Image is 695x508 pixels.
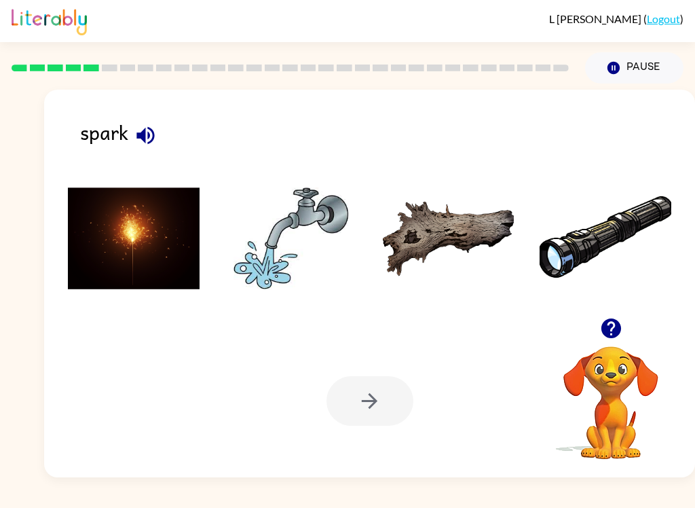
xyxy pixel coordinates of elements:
video: Your browser must support playing .mp4 files to use Literably. Please try using another browser. [543,325,679,461]
div: ( ) [549,12,683,25]
a: Logout [647,12,680,25]
img: Answer choice 4 [540,187,671,289]
img: Literably [12,5,87,35]
div: spark [80,117,695,160]
span: L [PERSON_NAME] [549,12,643,25]
button: Pause [585,52,683,84]
img: Answer choice 2 [225,187,357,289]
img: Answer choice 1 [68,187,200,289]
img: Answer choice 3 [383,187,514,289]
